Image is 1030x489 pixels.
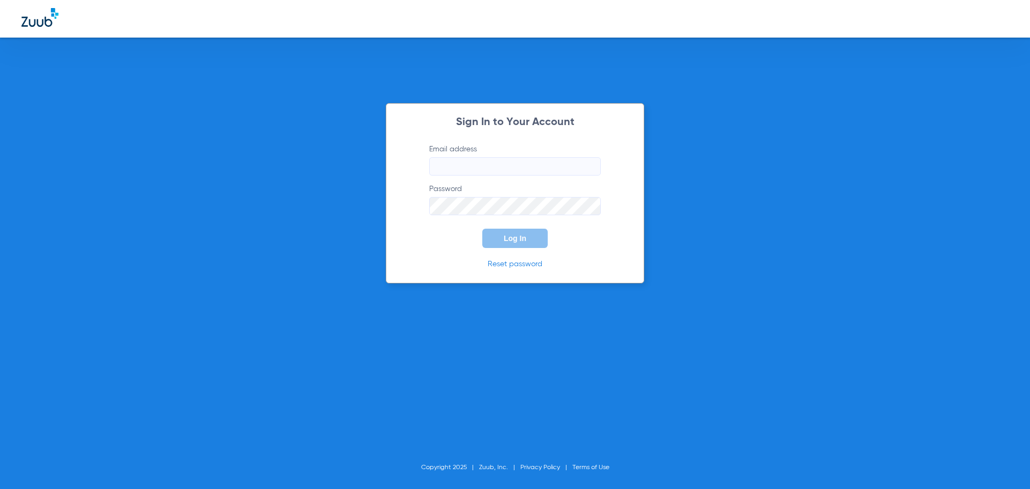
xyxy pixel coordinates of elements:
label: Email address [429,144,601,176]
a: Reset password [488,260,542,268]
iframe: Chat Widget [976,437,1030,489]
img: Zuub Logo [21,8,58,27]
label: Password [429,184,601,215]
button: Log In [482,229,548,248]
span: Log In [504,234,526,243]
a: Terms of Use [572,464,609,471]
h2: Sign In to Your Account [413,117,617,128]
li: Copyright 2025 [421,462,479,473]
input: Password [429,197,601,215]
li: Zuub, Inc. [479,462,520,473]
a: Privacy Policy [520,464,560,471]
input: Email address [429,157,601,176]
